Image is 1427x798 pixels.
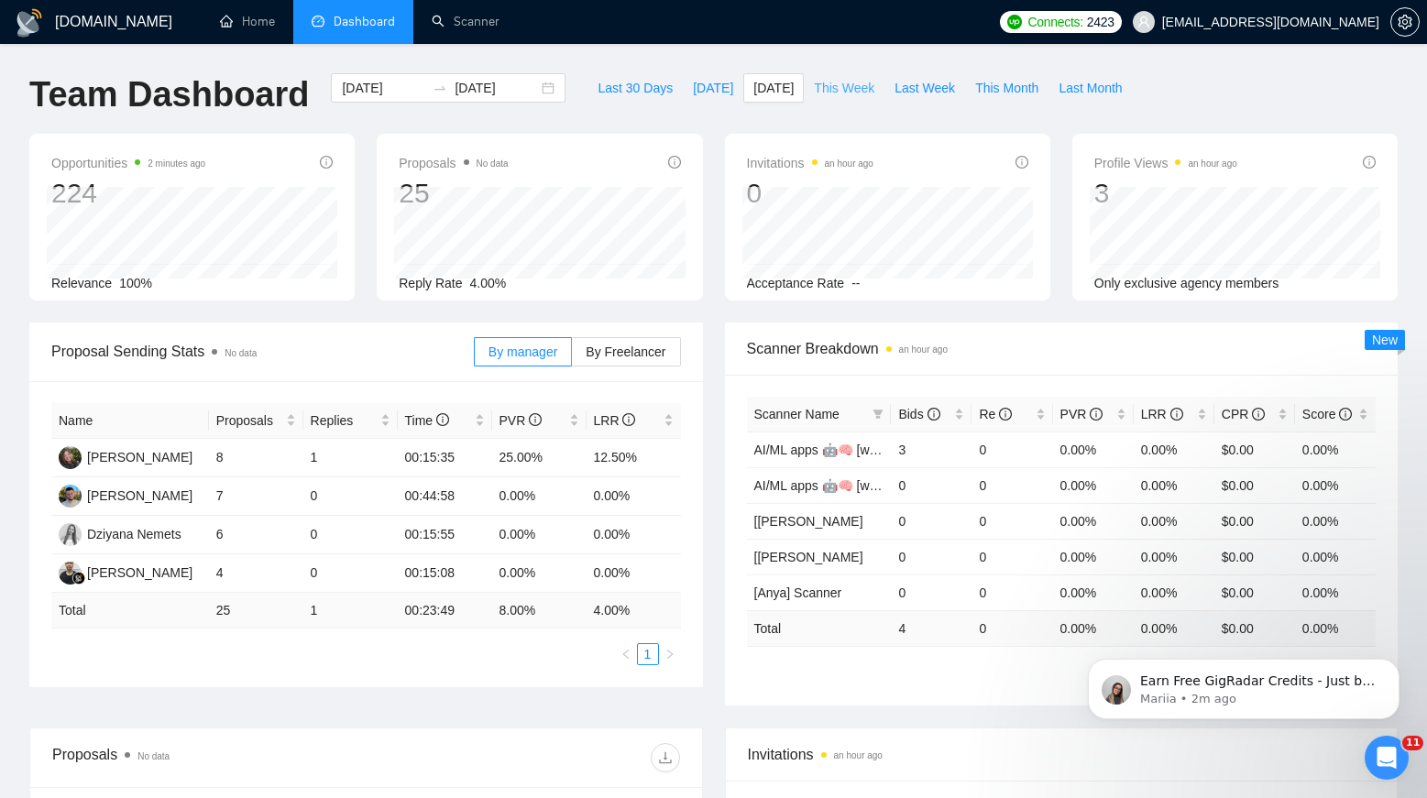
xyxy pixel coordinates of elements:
[1295,539,1376,574] td: 0.00%
[971,610,1052,646] td: 0
[825,159,873,169] time: an hour ago
[1053,432,1134,467] td: 0.00%
[884,73,965,103] button: Last Week
[1134,467,1214,503] td: 0.00%
[891,467,971,503] td: 0
[594,413,636,428] span: LRR
[220,14,275,29] a: homeHome
[1134,610,1214,646] td: 0.00 %
[51,176,205,211] div: 224
[754,514,863,529] a: [[PERSON_NAME]
[87,524,181,544] div: Dziyana Nemets
[209,403,303,439] th: Proposals
[747,337,1377,360] span: Scanner Breakdown
[1094,176,1237,211] div: 3
[587,477,681,516] td: 0.00%
[615,643,637,665] li: Previous Page
[971,539,1052,574] td: 0
[1214,467,1295,503] td: $0.00
[398,593,492,629] td: 00:23:49
[334,14,395,29] span: Dashboard
[59,449,192,464] a: HH[PERSON_NAME]
[683,73,743,103] button: [DATE]
[659,643,681,665] li: Next Page
[1214,503,1295,539] td: $0.00
[891,539,971,574] td: 0
[209,554,303,593] td: 4
[928,408,940,421] span: info-circle
[59,485,82,508] img: AK
[87,447,192,467] div: [PERSON_NAME]
[971,503,1052,539] td: 0
[747,610,892,646] td: Total
[891,432,971,467] td: 3
[587,593,681,629] td: 4.00 %
[87,486,192,506] div: [PERSON_NAME]
[754,550,863,564] a: [[PERSON_NAME]
[59,526,181,541] a: DNDziyana Nemets
[651,743,680,772] button: download
[891,503,971,539] td: 0
[620,649,631,660] span: left
[303,403,398,439] th: Replies
[587,516,681,554] td: 0.00%
[891,610,971,646] td: 4
[225,348,257,358] span: No data
[975,78,1038,98] span: This Month
[1372,333,1398,347] span: New
[209,516,303,554] td: 6
[1048,73,1132,103] button: Last Month
[15,8,44,38] img: logo
[971,574,1052,610] td: 0
[652,750,679,765] span: download
[834,750,883,760] time: an hour ago
[1053,539,1134,574] td: 0.00%
[51,340,474,363] span: Proposal Sending Stats
[754,478,916,493] a: AI/ML apps 🤖🧠 [weekend]
[398,439,492,477] td: 00:15:35
[29,73,309,116] h1: Team Dashboard
[432,14,499,29] a: searchScanner
[320,156,333,169] span: info-circle
[1134,432,1214,467] td: 0.00%
[1402,736,1423,750] span: 11
[492,593,587,629] td: 8.00 %
[1060,407,1103,421] span: PVR
[587,554,681,593] td: 0.00%
[1302,407,1352,421] span: Score
[1053,610,1134,646] td: 0.00 %
[754,407,840,421] span: Scanner Name
[1059,78,1122,98] span: Last Month
[492,439,587,477] td: 25.00%
[664,649,675,660] span: right
[1170,408,1183,421] span: info-circle
[399,276,462,290] span: Reply Rate
[659,643,681,665] button: right
[999,408,1012,421] span: info-circle
[587,73,683,103] button: Last 30 Days
[1390,7,1420,37] button: setting
[979,407,1012,421] span: Re
[1391,15,1419,29] span: setting
[433,81,447,95] span: swap-right
[693,78,733,98] span: [DATE]
[1007,15,1022,29] img: upwork-logo.png
[59,562,82,585] img: FG
[470,276,507,290] span: 4.00%
[59,564,192,579] a: FG[PERSON_NAME]
[303,477,398,516] td: 0
[622,413,635,426] span: info-circle
[216,410,282,431] span: Proposals
[873,409,884,420] span: filter
[433,81,447,95] span: to
[52,743,366,772] div: Proposals
[851,276,860,290] span: --
[743,73,804,103] button: [DATE]
[72,572,85,585] img: gigradar-bm.png
[637,643,659,665] li: 1
[1295,574,1376,610] td: 0.00%
[1094,276,1279,290] span: Only exclusive agency members
[971,432,1052,467] td: 0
